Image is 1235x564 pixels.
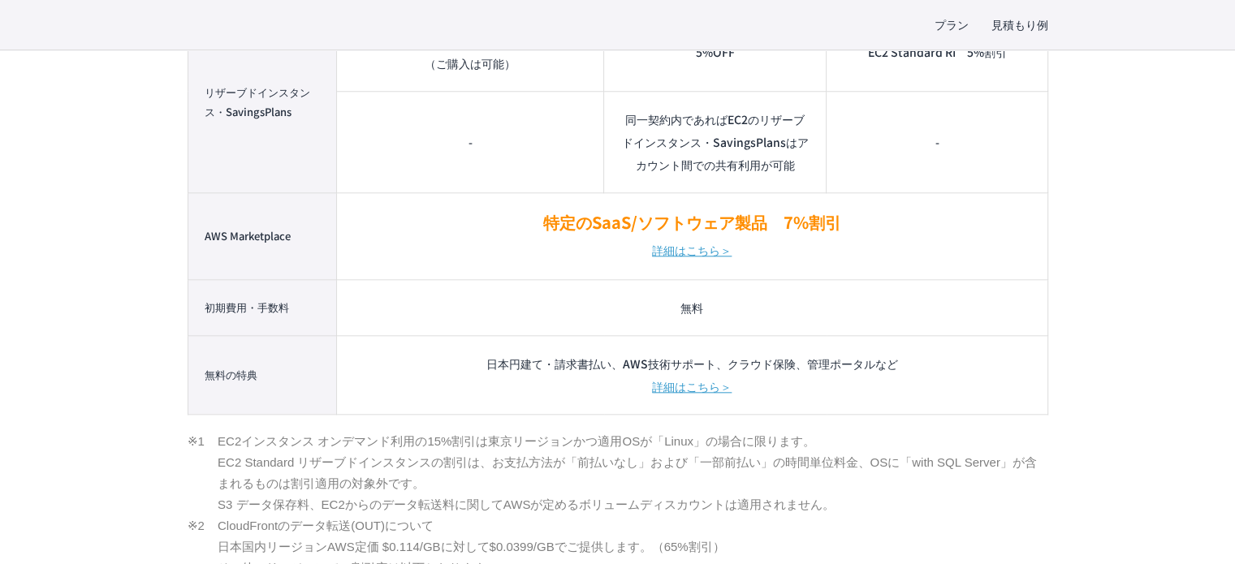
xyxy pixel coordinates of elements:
td: 同一契約内であればEC2のリザーブドインスタンス・SavingsPlansはアカウント間での共有利用が可能 [604,91,827,192]
a: 詳細はこちら＞ [652,375,732,398]
a: 見積もり例 [991,16,1048,33]
th: AWS Marketplace [188,192,337,279]
th: リザーブドインスタンス・SavingsPlans [188,12,337,192]
th: 初期費用・手数料 [188,279,337,335]
em: 特定のSaaS/ソフトウェア製品 7%割引 [543,210,841,234]
li: EC2インスタンス オンデマンド利用の15%割引は東京リージョンかつ適用OSが「Linux」の場合に限ります。 EC2 Standard リザーブドインスタンスの割引は、お支払方法が「前払いなし... [188,431,1048,515]
td: EC2 Standard RI 5%割引 [827,12,1047,91]
a: プラン [935,16,969,33]
td: - [827,91,1047,192]
td: 日本円建て・請求書払い、AWS技術サポート、クラウド保険、管理ポータルなど [337,335,1047,414]
td: 5%OFF [604,12,827,91]
td: 割引なし （ご購入は可能） [337,12,604,91]
a: 詳細はこちら＞ [652,237,732,263]
td: 無料 [337,279,1047,335]
th: 無料の特典 [188,335,337,414]
td: - [337,91,604,192]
